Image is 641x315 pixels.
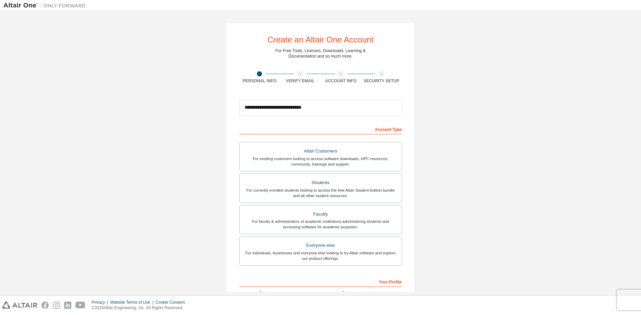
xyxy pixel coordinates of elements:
[3,2,89,9] img: Altair One
[239,123,402,134] div: Account Type
[239,276,402,287] div: Your Profile
[92,305,189,311] p: © 2025 Altair Engineering, Inc. All Rights Reserved.
[155,300,189,305] div: Cookie Consent
[92,300,110,305] div: Privacy
[239,290,319,296] label: First Name
[110,300,155,305] div: Website Terms of Use
[244,219,397,230] div: For faculty & administrators of academic institutions administering students and accessing softwa...
[244,250,397,261] div: For individuals, businesses and everyone else looking to try Altair software and explore our prod...
[244,156,397,167] div: For existing customers looking to access software downloads, HPC resources, community, trainings ...
[244,241,397,250] div: Everyone else
[323,290,402,296] label: Last Name
[41,302,49,309] img: facebook.svg
[2,302,37,309] img: altair_logo.svg
[53,302,60,309] img: instagram.svg
[239,78,280,84] div: Personal Info
[361,78,402,84] div: Security Setup
[244,146,397,156] div: Altair Customers
[268,36,374,44] div: Create an Altair One Account
[275,48,366,59] div: For Free Trials, Licenses, Downloads, Learning & Documentation and so much more.
[75,302,85,309] img: youtube.svg
[244,209,397,219] div: Faculty
[321,78,361,84] div: Account Info
[244,178,397,187] div: Students
[280,78,321,84] div: Verify Email
[244,187,397,198] div: For currently enrolled students looking to access the free Altair Student Edition bundle and all ...
[64,302,71,309] img: linkedin.svg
